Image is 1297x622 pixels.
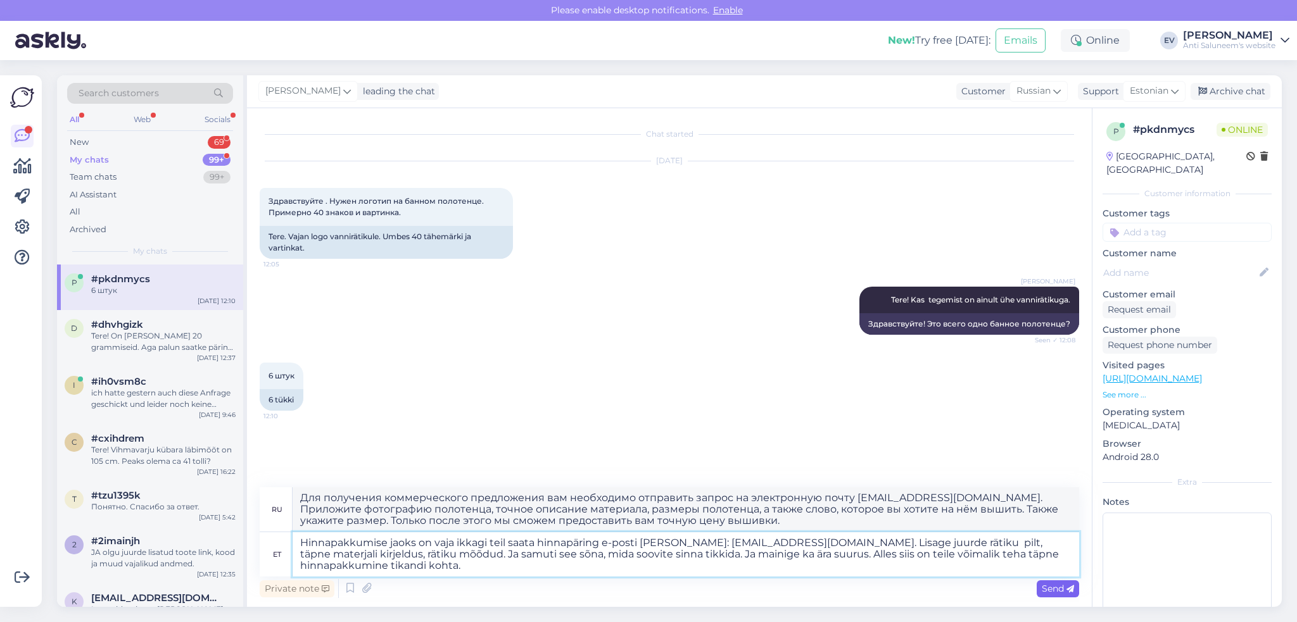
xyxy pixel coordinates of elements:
span: #2imainjh [91,535,140,547]
button: Emails [996,28,1046,53]
div: [DATE] 12:35 [197,569,236,579]
div: leading the chat [358,85,435,98]
p: Notes [1103,495,1272,509]
div: [DATE] 5:42 [199,513,236,522]
div: Web [131,111,153,128]
div: 99+ [203,171,231,183]
p: Customer name [1103,247,1272,260]
p: See more ... [1103,389,1272,401]
div: Tere! On [PERSON_NAME] 20 grammiseid. Aga palun saatke päring e-posti [PERSON_NAME]: [EMAIL_ADDRE... [91,330,236,353]
div: [PERSON_NAME] [1183,30,1275,40]
div: Здравствуйте! Это всего одно банное полотенце? [859,313,1079,335]
span: [PERSON_NAME] [1021,277,1075,286]
span: kool@nissikool.ee [91,592,223,604]
p: Browser [1103,437,1272,451]
div: Tere! Vihmavarju kübara läbimõõt on 105 cm. Peaks olema ca 41 tolli? [91,444,236,467]
div: Online [1061,29,1130,52]
span: #cxihdrem [91,433,144,444]
div: Archived [70,223,106,236]
span: 12:10 [263,411,311,421]
span: d [71,323,77,333]
div: Socials [202,111,233,128]
div: ru [272,499,282,520]
span: Russian [1016,84,1051,98]
p: Customer phone [1103,323,1272,337]
div: Team chats [70,171,117,183]
div: Понятно. Спасибо за ответ. [91,501,236,513]
div: AI Assistant [70,189,117,201]
span: Tere! Kas tegemist on ainult ühe vannirätikuga. [891,295,1070,304]
div: Chat started [260,128,1079,140]
b: New! [888,34,915,46]
div: [GEOGRAPHIC_DATA], [GEOGRAPHIC_DATA] [1106,150,1246,177]
span: Send [1042,583,1074,594]
span: Estonian [1130,84,1168,98]
span: Search customers [79,87,159,100]
p: Customer tags [1103,207,1272,220]
div: EV [1160,32,1178,49]
div: Extra [1103,476,1272,488]
span: k [72,597,77,606]
div: 99+ [203,154,231,166]
div: My chats [70,154,109,166]
p: Visited pages [1103,359,1272,372]
div: Customer information [1103,188,1272,199]
div: All [70,206,80,218]
p: Android 28.0 [1103,451,1272,464]
div: Request phone number [1103,337,1217,354]
span: Online [1217,123,1268,137]
span: t [72,494,77,504]
p: Operating system [1103,406,1272,419]
span: c [72,437,77,447]
span: p [72,278,77,287]
span: Seen ✓ 12:08 [1028,335,1075,345]
div: [DATE] [260,155,1079,166]
span: 2 [72,540,77,549]
div: All [67,111,82,128]
div: JA olgu juurde lisatud toote link, kood ja muud vajalikud andmed. [91,547,236,569]
div: # pkdnmycs [1133,122,1217,137]
span: #ih0vsm8c [91,376,146,387]
div: [DATE] 12:37 [197,353,236,363]
div: [DATE] 12:10 [198,296,236,306]
span: 12:05 [263,259,311,269]
span: #dhvhgizk [91,319,143,330]
p: Customer email [1103,288,1272,301]
input: Add name [1103,266,1257,280]
a: [URL][DOMAIN_NAME] [1103,373,1202,384]
textarea: Hinnapakkumise jaoks on vaja ikkagi teil saata hinnapäring e-posti [PERSON_NAME]: [EMAIL_ADDRESS]... [293,532,1079,576]
span: [PERSON_NAME] [265,84,341,98]
div: 6 tükki [260,389,303,411]
div: Tere. Vajan logo vannirätikule. Umbes 40 tähemärki ja vartinkat. [260,226,513,259]
img: Askly Logo [10,85,34,109]
div: Request email [1103,301,1176,318]
div: ich hatte gestern auch diese Anfrage geschickt und leider noch keine Rückantwort erhalten [91,387,236,410]
span: Здравствуйте . Нужен логотип на банном полотенце. Примерно 40 знаков и вартинка. [269,196,486,217]
div: Customer [956,85,1006,98]
span: #pkdnmycs [91,273,150,285]
textarea: Для получения коммерческого предложения вам необходимо отправить запрос на электронную почту [EMA... [293,487,1079,532]
input: Add a tag [1103,223,1272,242]
div: 69 [208,136,231,149]
span: i [73,380,75,390]
span: 6 штук [269,371,294,380]
div: [DATE] 16:22 [197,467,236,476]
div: Anti Saluneem's website [1183,40,1275,51]
div: Support [1078,85,1119,98]
p: [MEDICAL_DATA] [1103,419,1272,432]
div: [DATE] 9:46 [199,410,236,420]
div: Private note [260,580,334,597]
div: Try free [DATE]: [888,33,990,48]
a: [PERSON_NAME]Anti Saluneem's website [1183,30,1289,51]
span: #tzu1395k [91,490,141,501]
span: p [1113,127,1119,136]
span: My chats [133,246,167,257]
div: 6 штук [91,285,236,296]
div: Archive chat [1191,83,1270,100]
div: New [70,136,89,149]
div: et [273,544,281,565]
span: Enable [709,4,747,16]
